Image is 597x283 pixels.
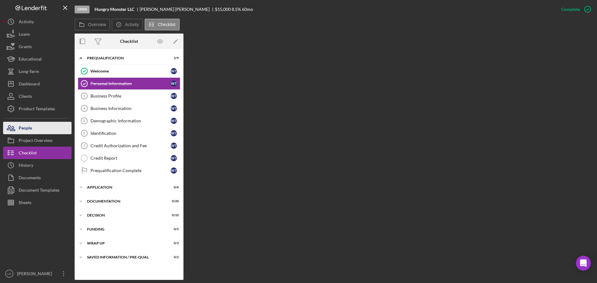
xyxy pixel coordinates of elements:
div: Decision [87,213,163,217]
div: Checklist [19,147,37,161]
a: 5Demographic InformationWT [78,115,180,127]
a: Long-Term [3,65,72,78]
div: Application [87,185,163,189]
label: Checklist [158,22,176,27]
div: Personal Information [90,81,171,86]
span: $15,000 [215,7,231,12]
tspan: 4 [83,107,86,110]
div: 8.5 % [232,7,241,12]
button: Activity [112,19,143,30]
button: Clients [3,90,72,103]
tspan: 5 [83,119,85,123]
div: Business Information [90,106,171,111]
div: Open [75,6,90,13]
div: Welcome [90,69,171,74]
div: Prequalification Complete [90,168,171,173]
b: Hungry Monster LLC [95,7,134,12]
div: W T [171,80,177,87]
div: Funding [87,227,163,231]
button: Overview [75,19,110,30]
tspan: 7 [83,144,85,148]
button: LR[PERSON_NAME] [3,267,72,280]
tspan: 3 [83,94,85,98]
div: [PERSON_NAME] [PERSON_NAME] [140,7,215,12]
button: Checklist [145,19,180,30]
tspan: 6 [83,131,85,135]
div: 0 / 2 [168,255,179,259]
label: Overview [88,22,106,27]
button: Documents [3,171,72,184]
div: Product Templates [19,103,55,116]
div: W T [171,130,177,136]
a: Grants [3,40,72,53]
button: Complete [555,3,594,16]
div: W T [171,143,177,149]
div: People [19,122,32,136]
div: Checklist [120,39,138,44]
div: Complete [561,3,580,16]
div: Identification [90,131,171,136]
div: W T [171,155,177,161]
button: Product Templates [3,103,72,115]
div: Activity [19,16,34,30]
div: W T [171,118,177,124]
text: LR [7,272,11,276]
button: Dashboard [3,78,72,90]
div: Dashboard [19,78,40,92]
a: 3Business ProfileWT [78,90,180,102]
button: Sheets [3,196,72,209]
a: Credit ReportWT [78,152,180,164]
div: Loans [19,28,30,42]
div: W T [171,93,177,99]
button: Project Overview [3,134,72,147]
div: History [19,159,33,173]
div: Business Profile [90,94,171,98]
div: Documentation [87,199,163,203]
div: Wrap up [87,241,163,245]
label: Activity [125,22,139,27]
button: Document Templates [3,184,72,196]
div: Documents [19,171,41,185]
div: W T [171,167,177,174]
button: Educational [3,53,72,65]
button: Loans [3,28,72,40]
button: People [3,122,72,134]
div: Document Templates [19,184,59,198]
div: Project Overview [19,134,53,148]
div: Grants [19,40,32,54]
a: Prequalification CompleteWT [78,164,180,177]
div: 0 / 10 [168,213,179,217]
div: 60 mo [242,7,253,12]
button: Activity [3,16,72,28]
div: Prequalification [87,56,163,60]
a: WelcomeWT [78,65,180,77]
a: 4Business InformationWT [78,102,180,115]
div: Sheets [19,196,31,210]
button: Checklist [3,147,72,159]
div: Demographic Information [90,118,171,123]
button: History [3,159,72,171]
div: 0 / 6 [168,185,179,189]
a: 7Credit Authorization and FeeWT [78,139,180,152]
div: 0 / 3 [168,241,179,245]
div: W T [171,68,177,74]
div: 0 / 5 [168,227,179,231]
a: 6IdentificationWT [78,127,180,139]
div: 0 / 20 [168,199,179,203]
div: Long-Term [19,65,39,79]
div: Credit Report [90,156,171,161]
div: Clients [19,90,32,104]
div: Credit Authorization and Fee [90,143,171,148]
a: Personal InformationWT [78,77,180,90]
div: Educational [19,53,42,67]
